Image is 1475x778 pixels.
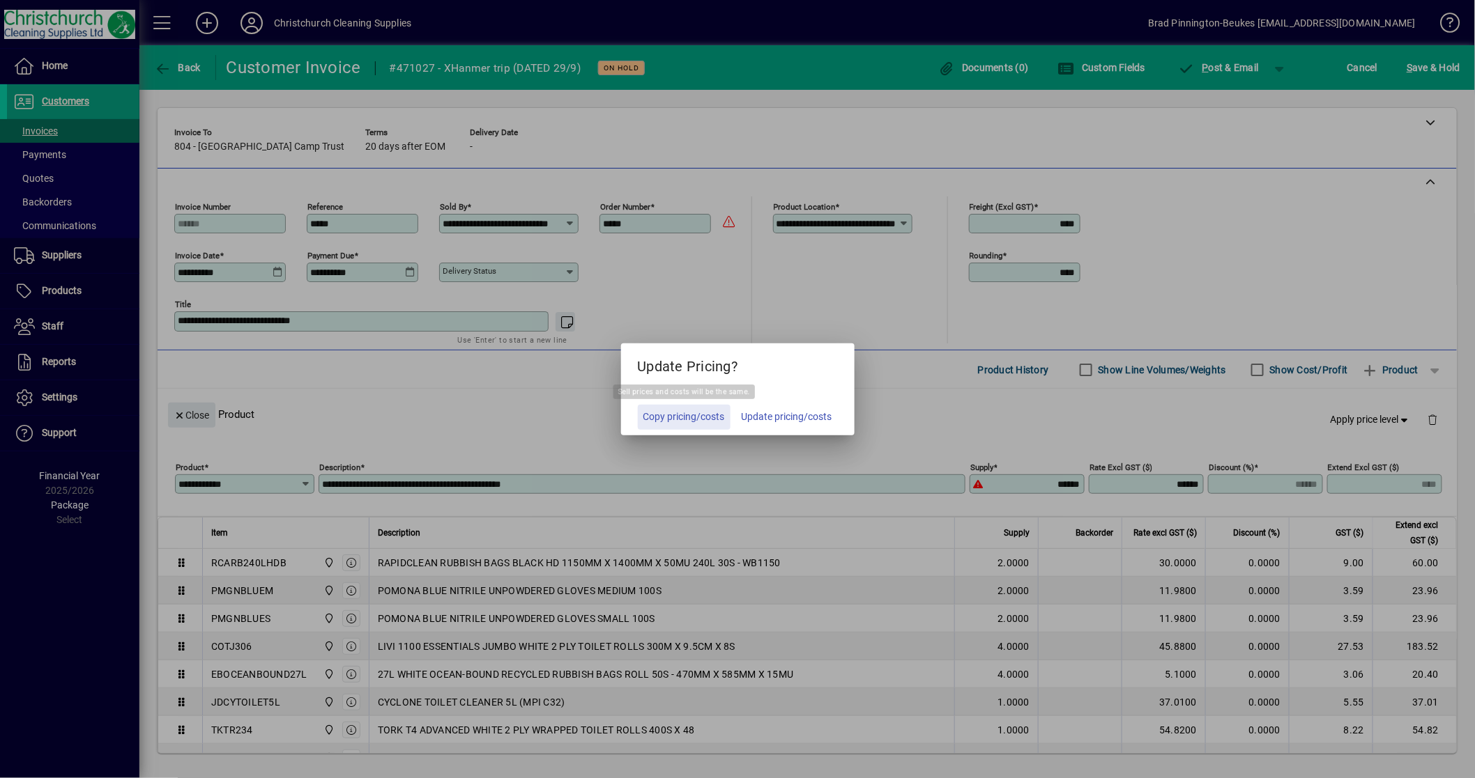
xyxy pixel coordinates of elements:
[742,410,832,424] span: Update pricing/costs
[621,343,855,384] h5: Update Pricing?
[643,410,725,424] span: Copy pricing/costs
[736,405,838,430] button: Update pricing/costs
[602,382,766,399] div: Sell prices and costs will be the same.
[638,405,731,430] button: Copy pricing/costs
